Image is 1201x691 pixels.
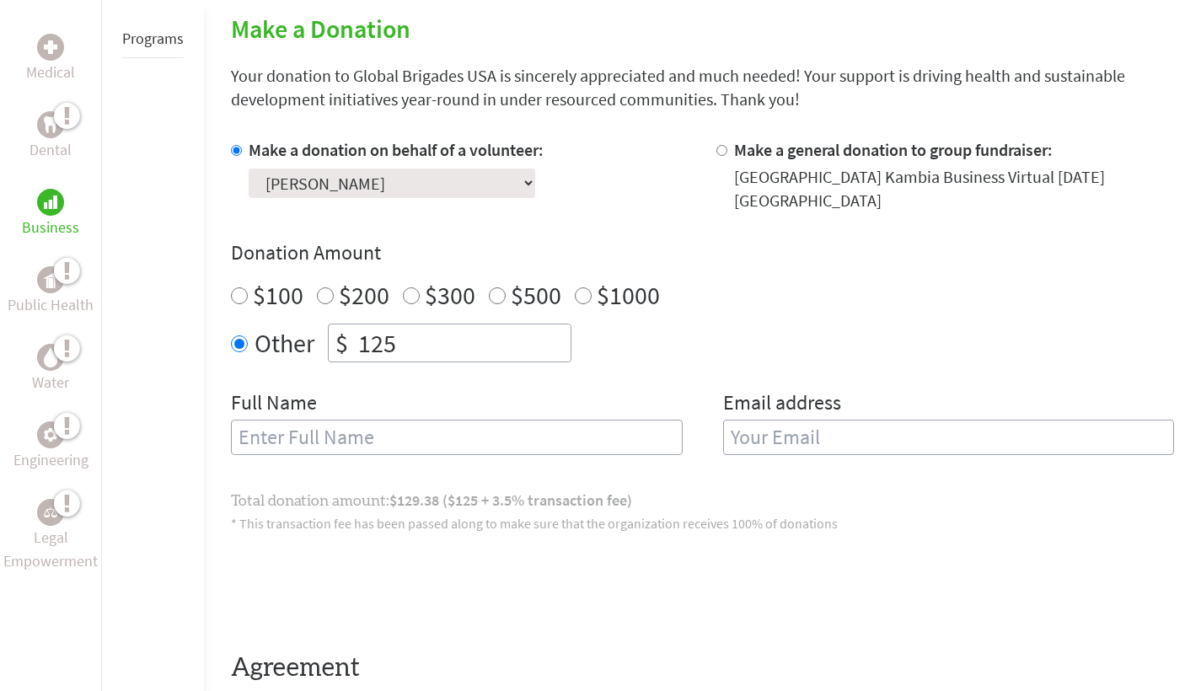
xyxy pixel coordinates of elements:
[253,279,303,311] label: $100
[231,420,683,455] input: Enter Full Name
[339,279,389,311] label: $200
[231,13,1174,44] h2: Make a Donation
[8,266,94,317] a: Public HealthPublic Health
[37,344,64,371] div: Water
[8,293,94,317] p: Public Health
[355,324,571,362] input: Enter Amount
[37,499,64,526] div: Legal Empowerment
[26,61,75,84] p: Medical
[389,490,632,510] span: $129.38 ($125 + 3.5% transaction fee)
[22,189,79,239] a: BusinessBusiness
[231,554,487,619] iframe: reCAPTCHA
[29,138,72,162] p: Dental
[231,653,1174,683] h4: Agreement
[13,421,88,472] a: EngineeringEngineering
[44,271,57,288] img: Public Health
[22,216,79,239] p: Business
[122,20,184,58] li: Programs
[44,116,57,132] img: Dental
[231,64,1174,111] p: Your donation to Global Brigades USA is sincerely appreciated and much needed! Your support is dr...
[29,111,72,162] a: DentalDental
[32,344,69,394] a: WaterWater
[734,165,1175,212] div: [GEOGRAPHIC_DATA] Kambia Business Virtual [DATE] [GEOGRAPHIC_DATA]
[255,324,314,362] label: Other
[37,421,64,448] div: Engineering
[44,196,57,209] img: Business
[723,389,841,420] label: Email address
[32,371,69,394] p: Water
[734,139,1053,160] label: Make a general donation to group fundraiser:
[37,266,64,293] div: Public Health
[231,389,317,420] label: Full Name
[231,489,632,513] label: Total donation amount:
[723,420,1175,455] input: Your Email
[3,526,98,573] p: Legal Empowerment
[44,40,57,54] img: Medical
[425,279,475,311] label: $300
[26,34,75,84] a: MedicalMedical
[44,507,57,517] img: Legal Empowerment
[249,139,544,160] label: Make a donation on behalf of a volunteer:
[597,279,660,311] label: $1000
[44,428,57,442] img: Engineering
[37,111,64,138] div: Dental
[329,324,355,362] div: $
[13,448,88,472] p: Engineering
[44,347,57,367] img: Water
[3,499,98,573] a: Legal EmpowermentLegal Empowerment
[231,239,1174,266] h4: Donation Amount
[37,189,64,216] div: Business
[37,34,64,61] div: Medical
[231,513,1174,533] p: * This transaction fee has been passed along to make sure that the organization receives 100% of ...
[511,279,561,311] label: $500
[122,29,184,48] a: Programs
